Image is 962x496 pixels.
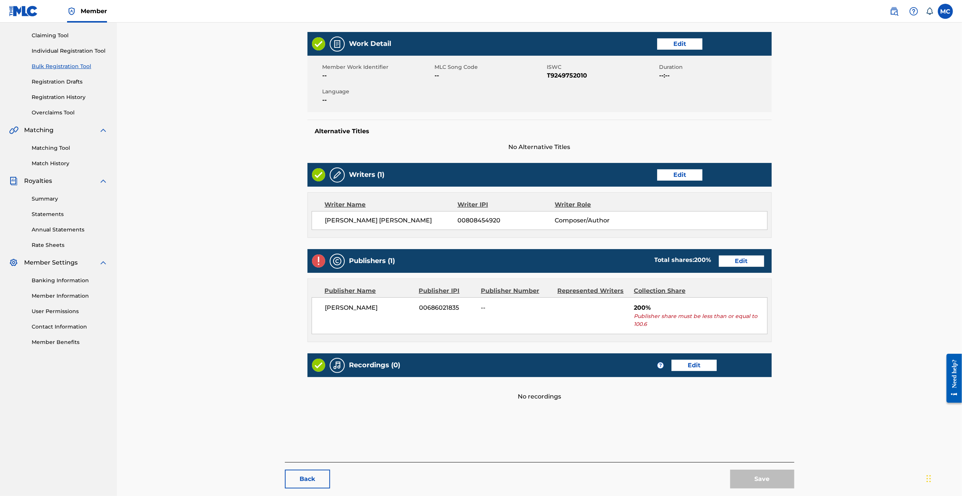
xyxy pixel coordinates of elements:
[32,210,108,218] a: Statements
[323,88,433,96] span: Language
[547,71,658,80] span: T9249752010
[323,96,433,105] span: --
[99,258,108,267] img: expand
[32,93,108,101] a: Registration History
[457,216,555,225] span: 00808454920
[81,7,107,15] span: Member
[419,303,476,312] span: 00686021835
[99,176,108,186] img: expand
[32,78,108,86] a: Registration Drafts
[32,47,108,55] a: Individual Registration Tool
[325,303,414,312] span: [PERSON_NAME]
[555,200,644,209] div: Writer Role
[307,143,772,152] span: No Alternative Titles
[9,126,18,135] img: Matching
[32,338,108,346] a: Member Benefits
[32,195,108,203] a: Summary
[657,38,702,50] a: Edit
[323,63,433,71] span: Member Work Identifier
[659,63,770,71] span: Duration
[307,377,772,401] div: No recordings
[312,359,325,372] img: Valid
[333,170,342,180] img: Writers
[32,226,108,234] a: Annual Statements
[312,168,325,181] img: Valid
[435,71,545,80] span: --
[32,323,108,331] a: Contact Information
[32,277,108,285] a: Banking Information
[890,7,899,16] img: search
[32,292,108,300] a: Member Information
[924,460,962,496] iframe: Chat Widget
[333,40,342,49] img: Work Detail
[435,63,545,71] span: MLC Song Code
[312,37,325,50] img: Valid
[658,362,664,368] span: ?
[887,4,902,19] a: Public Search
[32,307,108,315] a: User Permissions
[349,170,385,179] h5: Writers (1)
[325,216,458,225] span: [PERSON_NAME] [PERSON_NAME]
[67,7,76,16] img: Top Rightsholder
[926,8,933,15] div: Notifications
[9,6,38,17] img: MLC Logo
[24,176,52,186] span: Royalties
[32,144,108,152] a: Matching Tool
[655,256,711,265] div: Total shares:
[32,32,108,40] a: Claiming Tool
[349,361,401,370] h5: Recordings (0)
[481,303,552,312] span: --
[9,258,18,267] img: Member Settings
[32,62,108,70] a: Bulk Registration Tool
[315,128,764,135] h5: Alternative Titles
[694,256,711,263] span: 200 %
[634,312,767,328] span: Publisher share must be less than or equal to 100.6
[941,348,962,409] iframe: Resource Center
[349,257,395,265] h5: Publishers (1)
[634,303,767,312] span: 200%
[659,71,770,80] span: --:--
[32,241,108,249] a: Rate Sheets
[24,258,78,267] span: Member Settings
[333,257,342,266] img: Publishers
[32,160,108,167] a: Match History
[927,467,931,490] div: Drag
[312,254,325,268] img: Invalid
[547,63,658,71] span: ISWC
[419,286,476,295] div: Publisher IPI
[32,109,108,117] a: Overclaims Tool
[671,360,717,371] a: Edit
[349,40,392,48] h5: Work Detail
[333,361,342,370] img: Recordings
[325,200,458,209] div: Writer Name
[457,200,555,209] div: Writer IPI
[719,256,764,267] a: Edit
[323,71,433,80] span: --
[99,126,108,135] img: expand
[557,286,628,295] div: Represented Writers
[481,286,552,295] div: Publisher Number
[657,169,702,181] a: Edit
[938,4,953,19] div: User Menu
[24,126,54,135] span: Matching
[634,286,700,295] div: Collection Share
[555,216,643,225] span: Composer/Author
[285,470,330,488] button: Back
[909,7,918,16] img: help
[325,286,413,295] div: Publisher Name
[906,4,921,19] div: Help
[9,176,18,186] img: Royalties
